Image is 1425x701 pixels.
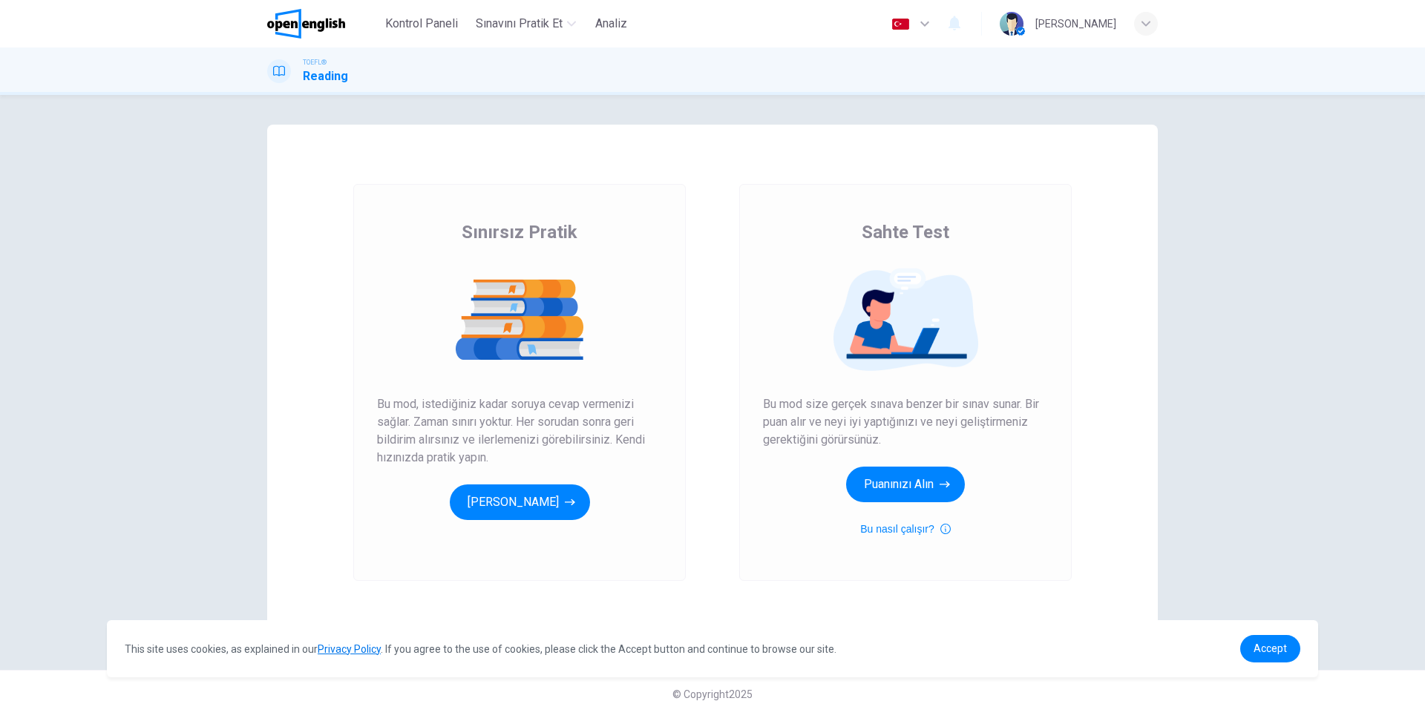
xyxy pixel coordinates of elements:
span: TOEFL® [303,57,327,68]
span: Analiz [595,15,627,33]
button: Sınavını Pratik Et [470,10,582,37]
span: Accept [1254,642,1287,654]
img: Profile picture [1000,12,1023,36]
span: Kontrol Paneli [385,15,458,33]
button: Kontrol Paneli [379,10,464,37]
img: tr [891,19,910,30]
span: Sınırsız Pratik [462,220,577,244]
a: Privacy Policy [318,643,381,655]
a: dismiss cookie message [1240,635,1300,662]
button: Analiz [588,10,635,37]
span: This site uses cookies, as explained in our . If you agree to the use of cookies, please click th... [125,643,836,655]
span: © Copyright 2025 [672,688,753,700]
button: Puanınızı Alın [846,467,965,502]
div: [PERSON_NAME] [1035,15,1116,33]
span: Sahte Test [862,220,949,244]
img: OpenEnglish logo [267,9,345,39]
h1: Reading [303,68,348,85]
span: Sınavını Pratik Et [476,15,563,33]
a: OpenEnglish logo [267,9,379,39]
button: [PERSON_NAME] [450,484,590,520]
div: cookieconsent [107,620,1318,677]
span: Bu mod, istediğiniz kadar soruya cevap vermenizi sağlar. Zaman sınırı yoktur. Her sorudan sonra g... [377,395,662,467]
span: Bu mod size gerçek sınava benzer bir sınav sunar. Bir puan alır ve neyi iyi yaptığınızı ve neyi g... [763,395,1048,449]
button: Bu nasıl çalışır? [860,520,951,538]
